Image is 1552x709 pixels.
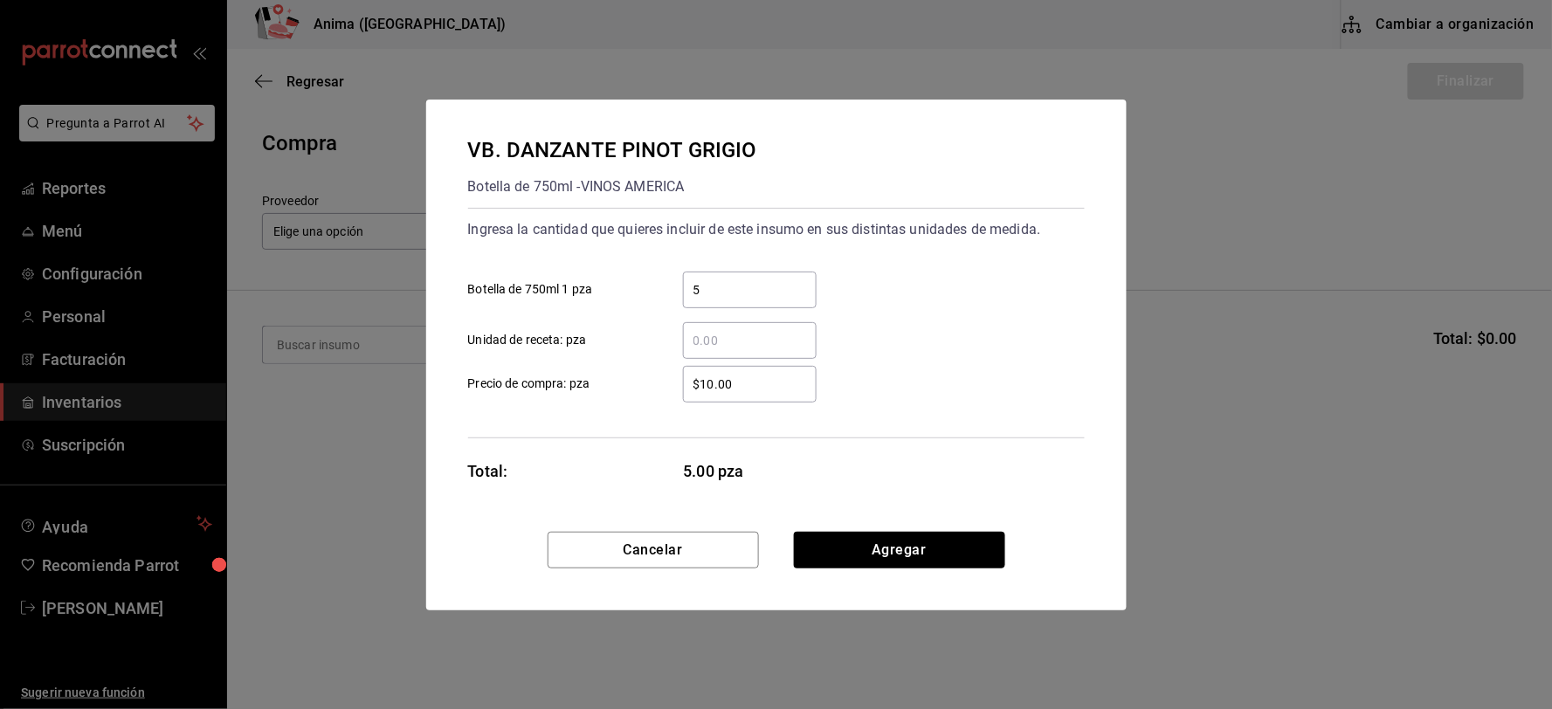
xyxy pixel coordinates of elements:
[468,331,587,349] span: Unidad de receta: pza
[683,330,817,351] input: Unidad de receta: pza
[548,532,759,568] button: Cancelar
[794,532,1005,568] button: Agregar
[468,459,508,483] div: Total:
[683,374,817,395] input: Precio de compra: pza
[468,134,757,166] div: VB. DANZANTE PINOT GRIGIO
[468,216,1085,244] div: Ingresa la cantidad que quieres incluir de este insumo en sus distintas unidades de medida.
[684,459,817,483] span: 5.00 pza
[683,279,817,300] input: Botella de 750ml 1 pza
[468,173,757,201] div: Botella de 750ml - VINOS AMERICA
[468,375,590,393] span: Precio de compra: pza
[468,280,593,299] span: Botella de 750ml 1 pza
